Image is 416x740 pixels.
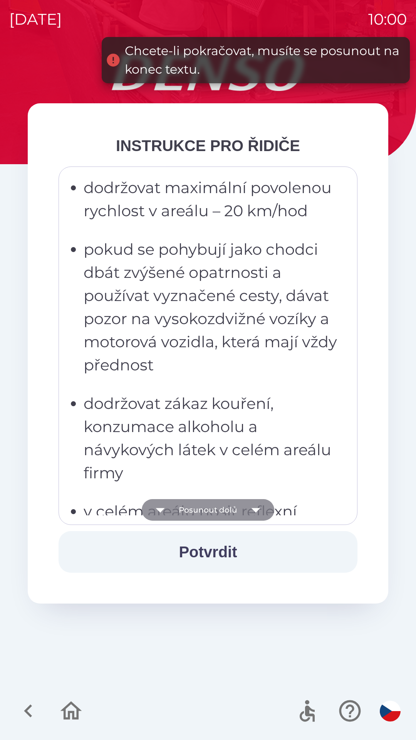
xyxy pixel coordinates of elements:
img: cs flag [380,701,401,721]
p: 10:00 [368,8,407,31]
button: Posunout dolů [142,499,274,521]
button: Potvrdit [59,531,357,573]
div: Chcete-li pokračovat, musíte se posunout na konec textu. [125,42,402,79]
p: dodržovat maximální povolenou rychlost v areálu – 20 km/hod [84,176,337,222]
p: dodržovat zákaz kouření, konzumace alkoholu a návykových látek v celém areálu firmy [84,392,337,484]
p: v celém areálu nosit reflexní vestu, pevnou obuv a dlouhé kalhoty [84,500,337,569]
img: Logo [28,54,388,91]
p: [DATE] [9,8,62,31]
div: INSTRUKCE PRO ŘIDIČE [59,134,357,157]
p: pokud se pohybují jako chodci dbát zvýšené opatrnosti a používat vyznačené cesty, dávat pozor na ... [84,238,337,377]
